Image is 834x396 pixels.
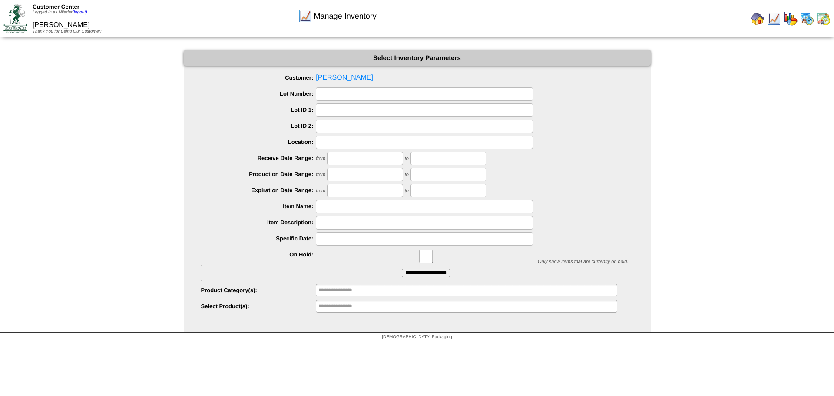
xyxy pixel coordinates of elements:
[201,71,651,84] span: [PERSON_NAME]
[33,10,87,15] span: Logged in as Nlieder
[201,187,316,193] label: Expiration Date Range:
[201,203,316,210] label: Item Name:
[316,188,325,193] span: from
[201,155,316,161] label: Receive Date Range:
[405,172,409,177] span: to
[201,251,316,258] label: On Hold:
[201,219,316,226] label: Item Description:
[538,259,628,264] span: Only show items that are currently on hold.
[316,156,325,161] span: from
[33,29,102,34] span: Thank You for Being Our Customer!
[201,106,316,113] label: Lot ID 1:
[767,12,781,26] img: line_graph.gif
[751,12,764,26] img: home.gif
[405,188,409,193] span: to
[201,235,316,242] label: Specific Date:
[201,171,316,177] label: Production Date Range:
[817,12,831,26] img: calendarinout.gif
[33,21,90,29] span: [PERSON_NAME]
[201,123,316,129] label: Lot ID 2:
[314,12,377,21] span: Manage Inventory
[784,12,798,26] img: graph.gif
[201,139,316,145] label: Location:
[33,3,79,10] span: Customer Center
[3,4,27,33] img: ZoRoCo_Logo(Green%26Foil)%20jpg.webp
[201,303,316,309] label: Select Product(s):
[73,10,87,15] a: (logout)
[298,9,312,23] img: line_graph.gif
[800,12,814,26] img: calendarprod.gif
[201,74,316,81] label: Customer:
[316,172,325,177] span: from
[201,90,316,97] label: Lot Number:
[405,156,409,161] span: to
[382,335,452,339] span: [DEMOGRAPHIC_DATA] Packaging
[201,287,316,293] label: Product Category(s):
[184,50,651,66] div: Select Inventory Parameters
